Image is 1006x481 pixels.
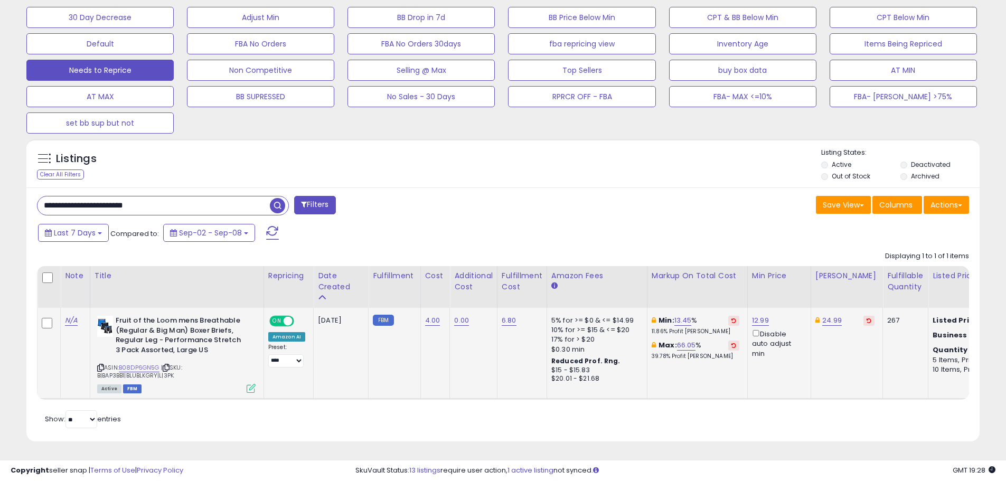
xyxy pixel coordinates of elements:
button: Sep-02 - Sep-08 [163,224,255,242]
button: Save View [816,196,871,214]
button: Top Sellers [508,60,655,81]
small: Amazon Fees. [551,281,558,291]
button: RPRCR OFF - FBA [508,86,655,107]
h5: Listings [56,152,97,166]
div: Fulfillable Quantity [887,270,924,293]
a: 6.80 [502,315,516,326]
p: 39.78% Profit [PERSON_NAME] [652,353,739,360]
button: Non Competitive [187,60,334,81]
button: Items Being Repriced [830,33,977,54]
div: 5% for >= $0 & <= $14.99 [551,316,639,325]
a: Terms of Use [90,465,135,475]
a: 13.45 [674,315,692,326]
strong: Copyright [11,465,49,475]
button: Needs to Reprice [26,60,174,81]
div: seller snap | | [11,466,183,476]
span: FBM [123,384,142,393]
div: [DATE] [318,316,360,325]
div: Amazon AI [268,332,305,342]
b: Business Price: [933,330,991,340]
span: Sep-02 - Sep-08 [179,228,242,238]
div: Preset: [268,344,305,367]
button: Default [26,33,174,54]
span: Compared to: [110,229,159,239]
div: 267 [887,316,920,325]
button: No Sales - 30 Days [347,86,495,107]
button: Actions [924,196,969,214]
div: [PERSON_NAME] [815,270,878,281]
label: Archived [911,172,939,181]
div: $0.30 min [551,345,639,354]
a: 0.00 [454,315,469,326]
button: AT MAX [26,86,174,107]
label: Deactivated [911,160,951,169]
button: FBA No Orders 30days [347,33,495,54]
small: FBM [373,315,393,326]
button: set bb sup but not [26,112,174,134]
div: SkuVault Status: require user action, not synced. [355,466,995,476]
div: Clear All Filters [37,169,84,180]
button: Columns [872,196,922,214]
div: Markup on Total Cost [652,270,743,281]
button: Filters [294,196,335,214]
span: Columns [879,200,913,210]
div: Repricing [268,270,309,281]
img: 41P6kz039sL._SL40_.jpg [97,316,113,337]
button: FBA No Orders [187,33,334,54]
button: BB Drop in 7d [347,7,495,28]
b: Fruit of the Loom mens Breathable (Regular & Big Man) Boxer Briefs, Regular Leg - Performance Str... [116,316,244,357]
b: Reduced Prof. Rng. [551,356,620,365]
button: BB SUPRESSED [187,86,334,107]
div: 10% for >= $15 & <= $20 [551,325,639,335]
label: Out of Stock [832,172,870,181]
div: Date Created [318,270,364,293]
a: 66.05 [677,340,696,351]
label: Active [832,160,851,169]
a: B08DP6GN5G [119,363,159,372]
div: Disable auto adjust min [752,328,803,359]
a: N/A [65,315,78,326]
div: $15 - $15.83 [551,366,639,375]
a: 24.99 [822,315,842,326]
b: Min: [659,315,674,325]
span: All listings currently available for purchase on Amazon [97,384,121,393]
button: 30 Day Decrease [26,7,174,28]
a: 4.00 [425,315,440,326]
button: buy box data [669,60,816,81]
button: CPT Below Min [830,7,977,28]
button: CPT & BB Below Min [669,7,816,28]
div: Fulfillment [373,270,416,281]
span: 2025-09-16 19:28 GMT [953,465,995,475]
div: 17% for > $20 [551,335,639,344]
div: Amazon Fees [551,270,643,281]
button: BB Price Below Min [508,7,655,28]
a: 13 listings [409,465,440,475]
a: 1 active listing [507,465,553,475]
p: Listing States: [821,148,980,158]
button: AT MIN [830,60,977,81]
th: The percentage added to the cost of goods (COGS) that forms the calculator for Min & Max prices. [647,266,747,308]
b: Max: [659,340,677,350]
div: Min Price [752,270,806,281]
div: Cost [425,270,446,281]
span: Last 7 Days [54,228,96,238]
button: Selling @ Max [347,60,495,81]
button: Last 7 Days [38,224,109,242]
span: ON [270,317,284,326]
p: 11.86% Profit [PERSON_NAME] [652,328,739,335]
a: 12.99 [752,315,769,326]
button: Inventory Age [669,33,816,54]
span: | SKU: B|BAP3BB1|BLUBLKGRY|L|3PK [97,363,182,379]
span: OFF [293,317,309,326]
button: FBA- MAX <=10% [669,86,816,107]
div: $20.01 - $21.68 [551,374,639,383]
div: ASIN: [97,316,256,392]
span: Show: entries [45,414,121,424]
div: Note [65,270,86,281]
div: % [652,341,739,360]
button: fba repricing view [508,33,655,54]
button: FBA- [PERSON_NAME] >75% [830,86,977,107]
b: Listed Price: [933,315,981,325]
div: Displaying 1 to 1 of 1 items [885,251,969,261]
div: Title [95,270,259,281]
